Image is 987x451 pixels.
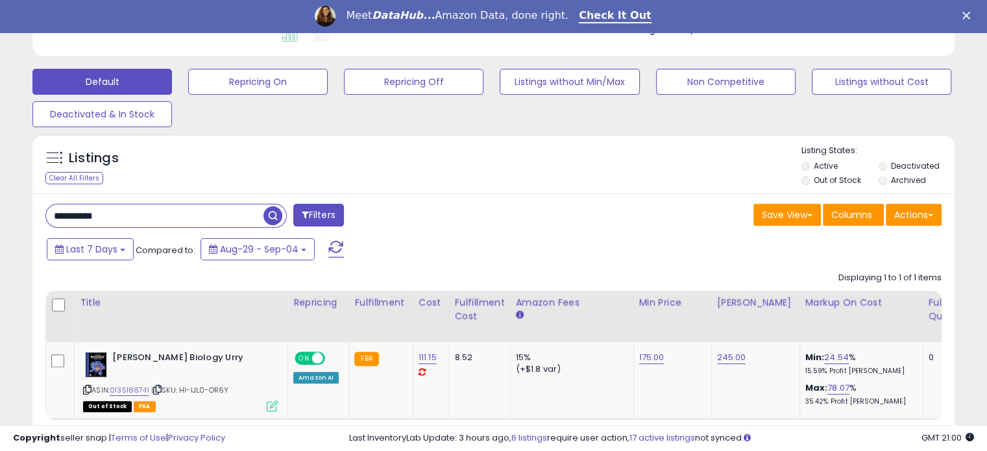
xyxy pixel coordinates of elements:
div: ASIN: [83,352,278,411]
button: Last 7 Days [47,238,134,260]
button: Default [32,69,172,95]
div: Fulfillment [354,296,407,310]
div: seller snap | | [13,432,225,445]
a: 245.00 [717,351,746,364]
span: OFF [323,352,344,363]
p: Listing States: [801,145,955,157]
div: Title [80,296,282,310]
span: 2025-09-12 21:00 GMT [921,432,974,444]
b: Short Term Storage Fees: [581,25,683,36]
div: Cost [419,296,444,310]
a: 78.07 [827,382,849,395]
div: Fulfillable Quantity [929,296,973,323]
div: 15% [516,352,624,363]
div: Meet Amazon Data, done right. [346,9,568,22]
div: Amazon AI [293,372,339,384]
button: Filters [293,204,344,226]
div: Markup on Cost [805,296,918,310]
div: Close [962,12,975,19]
button: Listings without Cost [812,69,951,95]
b: Min: [805,351,825,363]
img: 41ypkWwbzSL._SL40_.jpg [83,352,109,378]
label: Deactivated [890,160,939,171]
div: Displaying 1 to 1 of 1 items [838,272,942,284]
strong: Copyright [13,432,60,444]
span: All listings that are currently out of stock and unavailable for purchase on Amazon [83,401,132,412]
a: Privacy Policy [168,432,225,444]
span: ON [296,352,312,363]
div: Repricing [293,296,343,310]
a: 24.54 [824,351,849,364]
b: [PERSON_NAME] Biology Urry [112,352,270,367]
button: Listings without Min/Max [500,69,639,95]
div: 0 [929,352,969,363]
label: Archived [890,175,925,186]
a: Check It Out [579,9,652,23]
div: Last InventoryLab Update: 3 hours ago, require user action, not synced. [349,432,974,445]
p: 15.59% Profit [PERSON_NAME] [805,367,913,376]
span: Compared to: [136,244,195,256]
span: FBA [134,401,156,412]
button: Repricing Off [344,69,483,95]
div: % [805,382,913,406]
img: Profile image for Georgie [315,6,335,27]
button: Non Competitive [656,69,796,95]
a: 6 listings [511,432,547,444]
h5: Listings [69,149,119,167]
span: | SKU: HI-IJL0-OR6Y [151,385,228,395]
div: Fulfillment Cost [455,296,505,323]
div: [PERSON_NAME] [717,296,794,310]
small: Amazon Fees. [516,310,524,321]
label: Active [814,160,838,171]
button: Repricing On [188,69,328,95]
label: Out of Stock [814,175,861,186]
a: 175.00 [639,351,664,364]
div: 8.52 [455,352,500,363]
div: Amazon Fees [516,296,628,310]
div: Clear All Filters [45,172,103,184]
a: 0135188741 [110,385,149,396]
th: The percentage added to the cost of goods (COGS) that forms the calculator for Min & Max prices. [799,291,923,342]
div: Min Price [639,296,706,310]
small: FBA [354,352,378,366]
a: Terms of Use [111,432,166,444]
div: (+$1.8 var) [516,363,624,375]
a: 111.15 [419,351,437,364]
p: 35.42% Profit [PERSON_NAME] [805,397,913,406]
i: DataHub... [372,9,435,21]
button: Columns [823,204,884,226]
button: Aug-29 - Sep-04 [201,238,315,260]
span: N/A [685,24,700,36]
b: Max: [805,382,828,394]
button: Actions [886,204,942,226]
button: Save View [753,204,821,226]
span: Last 7 Days [66,243,117,256]
div: % [805,352,913,376]
a: 17 active listings [629,432,695,444]
span: Columns [831,208,872,221]
button: Deactivated & In Stock [32,101,172,127]
span: Aug-29 - Sep-04 [220,243,299,256]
